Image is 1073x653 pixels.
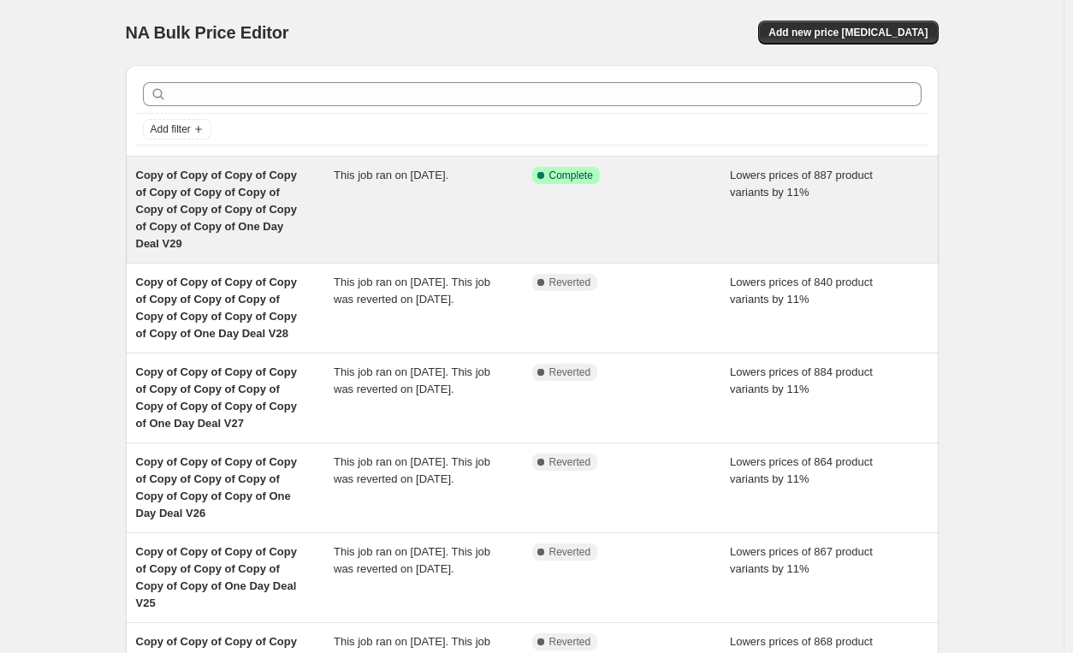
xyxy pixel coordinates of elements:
[758,21,938,45] button: Add new price [MEDICAL_DATA]
[549,169,593,182] span: Complete
[334,455,490,485] span: This job ran on [DATE]. This job was reverted on [DATE].
[334,545,490,575] span: This job ran on [DATE]. This job was reverted on [DATE].
[136,276,297,340] span: Copy of Copy of Copy of Copy of Copy of Copy of Copy of Copy of Copy of Copy of Copy of Copy of O...
[334,169,448,181] span: This job ran on [DATE].
[549,545,591,559] span: Reverted
[136,365,297,430] span: Copy of Copy of Copy of Copy of Copy of Copy of Copy of Copy of Copy of Copy of Copy of One Day D...
[549,455,591,469] span: Reverted
[730,276,873,306] span: Lowers prices of 840 product variants by 11%
[151,122,191,136] span: Add filter
[549,365,591,379] span: Reverted
[730,545,873,575] span: Lowers prices of 867 product variants by 11%
[126,23,289,42] span: NA Bulk Price Editor
[143,119,211,140] button: Add filter
[334,276,490,306] span: This job ran on [DATE]. This job was reverted on [DATE].
[730,169,873,199] span: Lowers prices of 887 product variants by 11%
[334,365,490,395] span: This job ran on [DATE]. This job was reverted on [DATE].
[136,545,297,609] span: Copy of Copy of Copy of Copy of Copy of Copy of Copy of Copy of Copy of One Day Deal V25
[730,455,873,485] span: Lowers prices of 864 product variants by 11%
[768,26,928,39] span: Add new price [MEDICAL_DATA]
[549,635,591,649] span: Reverted
[136,169,297,250] span: Copy of Copy of Copy of Copy of Copy of Copy of Copy of Copy of Copy of Copy of Copy of Copy of C...
[549,276,591,289] span: Reverted
[136,455,297,519] span: Copy of Copy of Copy of Copy of Copy of Copy of Copy of Copy of Copy of Copy of One Day Deal V26
[730,365,873,395] span: Lowers prices of 884 product variants by 11%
